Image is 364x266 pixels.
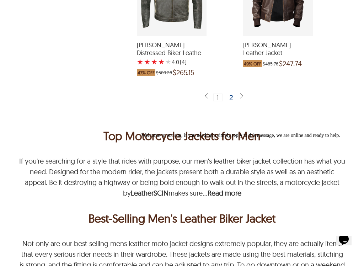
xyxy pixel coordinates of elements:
span: 47% OFF [137,69,155,76]
p: If you're searching for a style that rides with purpose, our men's leather biker jacket collectio... [19,156,345,197]
div: Welcome to our site, if you need help simply reply to this message, we are online and ready to help. [3,3,221,9]
span: $247.74 [279,60,302,67]
label: 3 rating [151,58,157,65]
img: sprite-icon [203,93,209,100]
span: Luis Bomber Leather Jacket [243,41,313,57]
div: 2 [226,94,237,101]
label: 4 rating [158,58,165,65]
span: Welcome to our site, if you need help simply reply to this message, we are online and ready to help. [3,3,202,8]
label: 2 rating [144,58,150,65]
span: ) [180,58,187,65]
img: sprite-icon [239,93,244,100]
div: 1 [213,94,223,101]
a: Enzo Distressed Biker Leather Jacket with a 4 Star Rating 4 Product Review which was at a price o... [137,31,207,80]
span: (4 [180,58,185,65]
span: 49% OFF [243,60,262,67]
h1: <p>Top Motorcycle Jackets for Men</p> [18,127,346,144]
p: Best-Selling Men's Leather Biker Jacket [20,210,344,227]
iframe: chat widget [333,236,357,259]
span: Enzo Distressed Biker Leather Jacket [137,41,207,57]
label: 5 rating [165,58,171,65]
p: Top Motorcycle Jackets for Men [18,127,346,144]
a: LeatherSCIN [131,188,168,197]
a: Luis Bomber Leather Jacket which was at a price of $485.76, now after discount the price is [243,31,313,71]
span: $500.28 [156,69,172,76]
span: $485.76 [263,60,278,67]
h2: <p>Best-Selling Men's Leather Biker Jacket</p> [18,210,346,227]
iframe: chat widget [139,130,357,234]
span: $265.15 [173,69,194,76]
label: 4.0 [172,58,179,65]
label: 1 rating [137,58,143,65]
